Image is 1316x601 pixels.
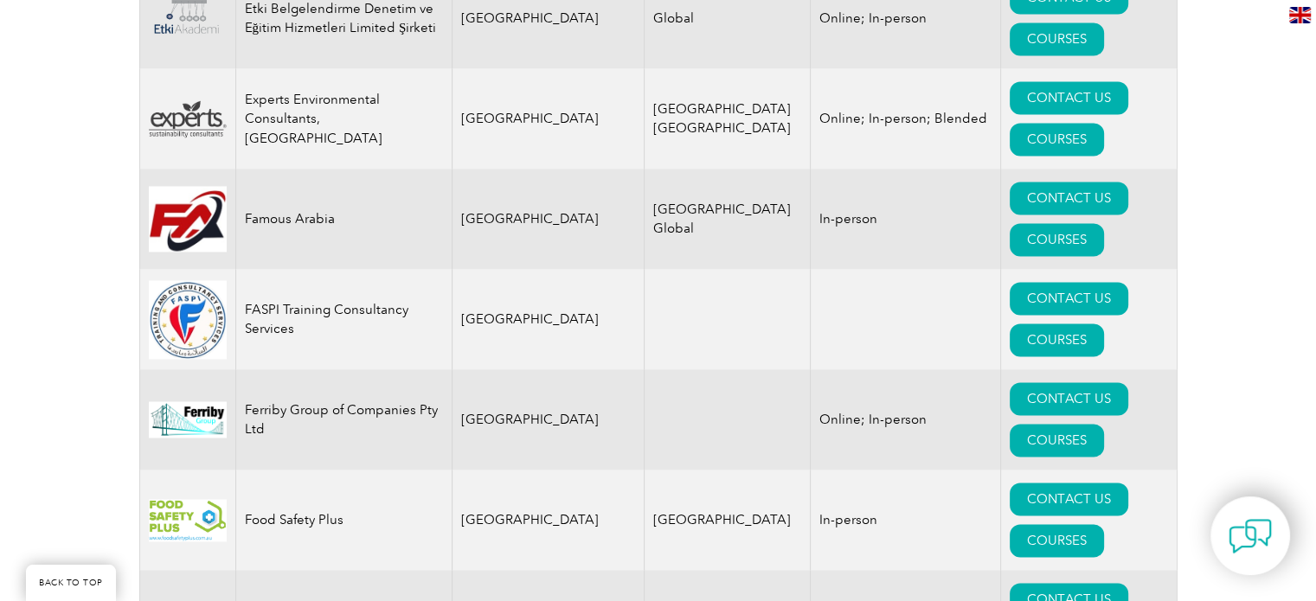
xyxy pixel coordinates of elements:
[1010,123,1104,156] a: COURSES
[1010,382,1128,415] a: CONTACT US
[645,68,811,169] td: [GEOGRAPHIC_DATA] [GEOGRAPHIC_DATA]
[235,369,452,470] td: Ferriby Group of Companies Pty Ltd
[1010,524,1104,557] a: COURSES
[811,169,1001,269] td: In-person
[1010,182,1128,214] a: CONTACT US
[1229,515,1272,558] img: contact-chat.png
[811,369,1001,470] td: Online; In-person
[645,470,811,570] td: [GEOGRAPHIC_DATA]
[235,169,452,269] td: Famous Arabia
[235,269,452,369] td: FASPI Training Consultancy Services
[1289,7,1311,23] img: en
[1010,282,1128,315] a: CONTACT US
[811,470,1001,570] td: In-person
[26,565,116,601] a: BACK TO TOP
[452,169,645,269] td: [GEOGRAPHIC_DATA]
[149,186,227,252] img: 4c223d1d-751d-ea11-a811-000d3a79722d-logo.jpg
[235,68,452,169] td: Experts Environmental Consultants, [GEOGRAPHIC_DATA]
[452,269,645,369] td: [GEOGRAPHIC_DATA]
[1010,323,1104,356] a: COURSES
[1010,424,1104,457] a: COURSES
[1010,223,1104,256] a: COURSES
[452,68,645,169] td: [GEOGRAPHIC_DATA]
[452,470,645,570] td: [GEOGRAPHIC_DATA]
[149,100,227,137] img: 76c62400-dc49-ea11-a812-000d3a7940d5-logo.png
[1010,81,1128,114] a: CONTACT US
[149,280,227,358] img: 78e9ed17-f6e8-ed11-8847-00224814fd52-logo.png
[1010,483,1128,515] a: CONTACT US
[452,369,645,470] td: [GEOGRAPHIC_DATA]
[149,401,227,438] img: 52661cd0-8de2-ef11-be1f-002248955c5a-logo.jpg
[235,470,452,570] td: Food Safety Plus
[149,499,227,541] img: e52924ac-d9bc-ea11-a814-000d3a79823d-logo.png
[1010,22,1104,55] a: COURSES
[645,169,811,269] td: [GEOGRAPHIC_DATA] Global
[811,68,1001,169] td: Online; In-person; Blended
